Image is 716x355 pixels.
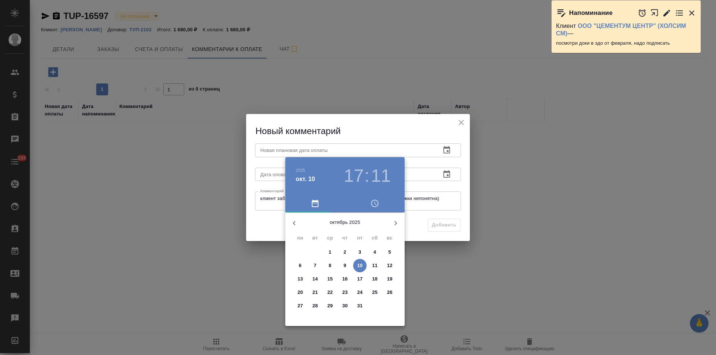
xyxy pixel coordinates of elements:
button: 10 [353,259,367,272]
button: 22 [323,286,337,299]
button: Закрыть [687,9,696,18]
button: 23 [338,286,352,299]
p: 18 [372,275,378,283]
button: 13 [293,272,307,286]
button: 9 [338,259,352,272]
button: 12 [383,259,396,272]
h3: : [364,165,369,186]
button: 5 [383,245,396,259]
p: 24 [357,289,363,296]
p: 8 [329,262,331,269]
p: 15 [327,275,333,283]
p: 27 [298,302,303,310]
p: 13 [298,275,303,283]
button: 18 [368,272,381,286]
p: 5 [388,248,391,256]
button: 19 [383,272,396,286]
p: 11 [372,262,378,269]
button: 20 [293,286,307,299]
span: вт [308,234,322,242]
p: 2 [343,248,346,256]
span: вс [383,234,396,242]
a: ООО "ЦЕМЕНТУМ ЦЕНТР" (ХОЛСИМ СМ) [556,23,686,37]
p: 25 [372,289,378,296]
span: пн [293,234,307,242]
button: 2 [338,245,352,259]
span: пт [353,234,367,242]
p: 22 [327,289,333,296]
span: ср [323,234,337,242]
p: 12 [387,262,393,269]
button: 27 [293,299,307,313]
button: 11 [368,259,381,272]
button: 30 [338,299,352,313]
p: 31 [357,302,363,310]
button: 24 [353,286,367,299]
button: 21 [308,286,322,299]
p: 7 [314,262,316,269]
button: 3 [353,245,367,259]
button: 8 [323,259,337,272]
button: Отложить [638,9,647,18]
p: 26 [387,289,393,296]
p: Клиент — [556,22,696,37]
button: 7 [308,259,322,272]
button: 11 [371,165,391,186]
p: 17 [357,275,363,283]
p: 21 [313,289,318,296]
button: 4 [368,245,381,259]
button: 25 [368,286,381,299]
button: Открыть в новой вкладке [650,5,659,21]
p: посмотри доки в эдо от февраля, надо подписать [556,39,696,47]
button: 6 [293,259,307,272]
button: 29 [323,299,337,313]
p: 23 [342,289,348,296]
p: 30 [342,302,348,310]
p: 1 [329,248,331,256]
button: Перейти в todo [675,9,684,18]
button: 31 [353,299,367,313]
button: 17 [353,272,367,286]
p: 16 [342,275,348,283]
button: 15 [323,272,337,286]
p: 20 [298,289,303,296]
button: 28 [308,299,322,313]
button: 17 [344,165,364,186]
p: 14 [313,275,318,283]
p: 3 [358,248,361,256]
button: 26 [383,286,396,299]
span: чт [338,234,352,242]
button: 2025 [296,168,305,172]
p: 4 [373,248,376,256]
p: октябрь 2025 [303,219,387,226]
p: 10 [357,262,363,269]
p: 29 [327,302,333,310]
button: 1 [323,245,337,259]
p: 28 [313,302,318,310]
p: 19 [387,275,393,283]
p: Напоминание [569,9,613,17]
button: Редактировать [662,9,671,18]
p: 9 [343,262,346,269]
button: окт. 10 [296,175,315,184]
span: сб [368,234,381,242]
button: 14 [308,272,322,286]
p: 6 [299,262,301,269]
button: 16 [338,272,352,286]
